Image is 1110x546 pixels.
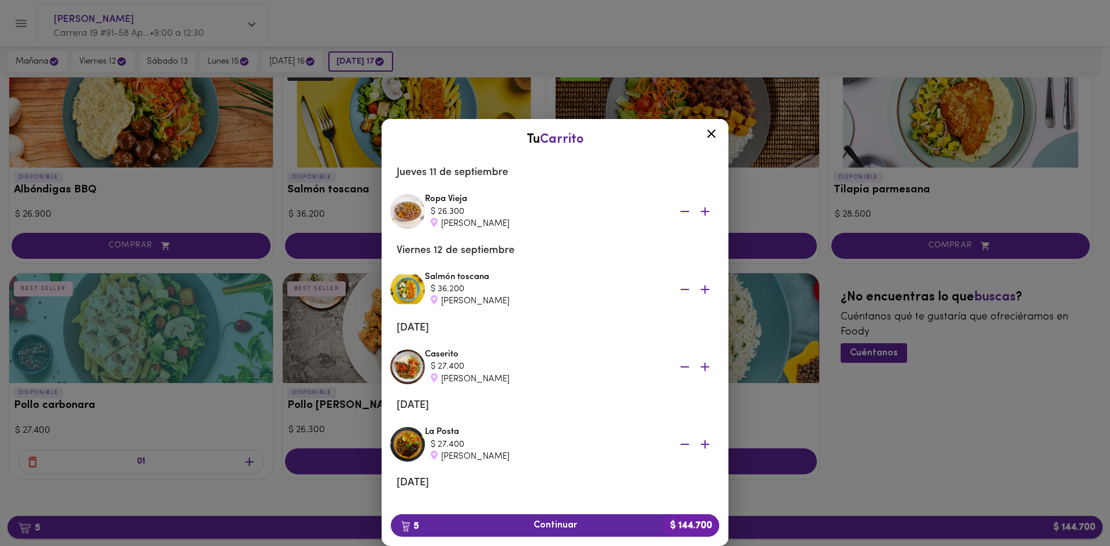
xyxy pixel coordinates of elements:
[431,373,662,385] div: [PERSON_NAME]
[1043,479,1098,534] iframe: Messagebird Livechat Widget
[425,271,720,308] div: Salmón toscana
[431,218,662,230] div: [PERSON_NAME]
[387,237,723,265] li: Viernes 12 de septiembre
[387,314,723,342] li: [DATE]
[431,451,662,463] div: [PERSON_NAME]
[663,514,719,537] b: $ 144.700
[400,520,710,531] span: Continuar
[425,348,720,385] div: Caserito
[431,361,662,373] div: $ 27.400
[425,503,720,540] div: Pollo carbonara
[431,439,662,451] div: $ 27.400
[390,505,425,540] img: Pollo carbonara
[431,283,662,295] div: $ 36.200
[425,193,720,230] div: Ropa Vieja
[425,426,720,463] div: La Posta
[431,295,662,307] div: [PERSON_NAME]
[401,521,410,532] img: cart.png
[390,427,425,462] img: La Posta
[390,194,425,229] img: Ropa Vieja
[431,206,662,218] div: $ 26.300
[391,514,719,537] button: 5Continuar$ 144.700
[387,159,723,187] li: Jueves 11 de septiembre
[390,272,425,307] img: Salmón toscana
[393,131,717,148] div: Tu
[540,133,584,146] span: Carrito
[387,392,723,419] li: [DATE]
[394,518,426,533] b: 5
[387,469,723,497] li: [DATE]
[390,350,425,384] img: Caserito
